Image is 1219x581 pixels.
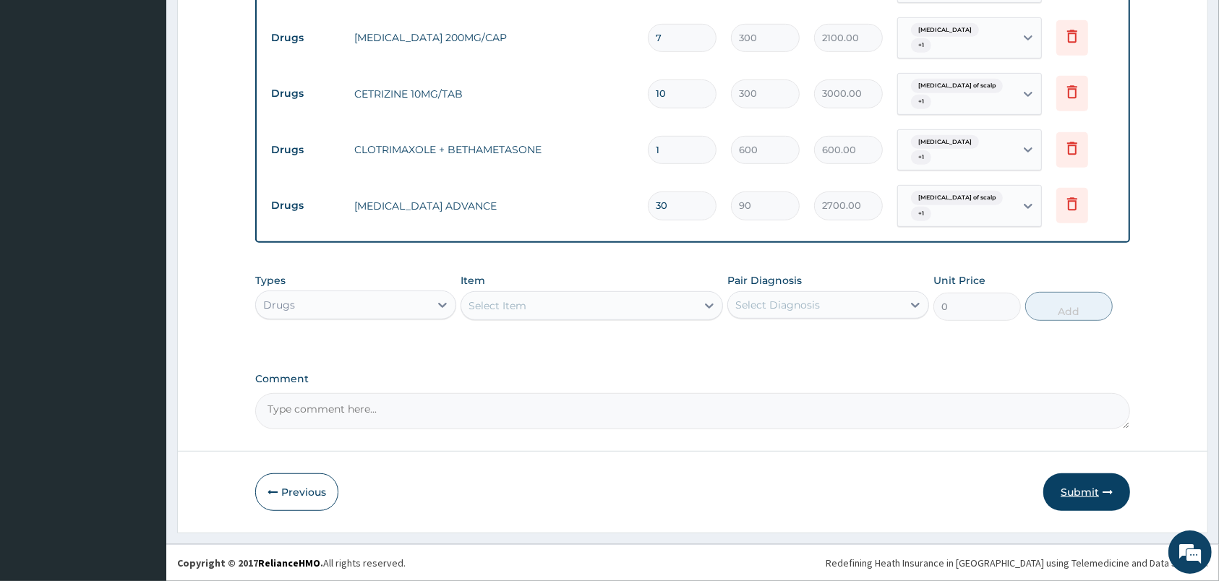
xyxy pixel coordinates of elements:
a: RelianceHMO [258,556,320,569]
label: Item [461,273,485,288]
span: + 1 [911,95,931,109]
label: Types [255,275,286,287]
span: [MEDICAL_DATA] of scalp [911,191,1003,205]
div: Select Diagnosis [735,298,820,312]
td: Drugs [264,25,347,51]
textarea: Type your message and hit 'Enter' [7,395,275,445]
td: Drugs [264,80,347,107]
span: + 1 [911,207,931,221]
div: Redefining Heath Insurance in [GEOGRAPHIC_DATA] using Telemedicine and Data Science! [826,556,1208,570]
span: + 1 [911,38,931,53]
div: Drugs [263,298,295,312]
td: Drugs [264,137,347,163]
span: We're online! [84,182,200,328]
button: Submit [1043,473,1130,511]
label: Comment [255,373,1130,385]
div: Minimize live chat window [237,7,272,42]
button: Previous [255,473,338,511]
td: CETRIZINE 10MG/TAB [347,79,641,108]
footer: All rights reserved. [166,544,1219,581]
td: [MEDICAL_DATA] ADVANCE [347,191,641,220]
td: Drugs [264,192,347,219]
label: Unit Price [933,273,985,288]
span: + 1 [911,150,931,165]
td: [MEDICAL_DATA] 200MG/CAP [347,23,641,52]
td: CLOTRIMAXOLE + BETHAMETASONE [347,135,641,164]
span: [MEDICAL_DATA] of scalp [911,79,1003,93]
label: Pair Diagnosis [727,273,802,288]
span: [MEDICAL_DATA] [911,23,979,38]
strong: Copyright © 2017 . [177,556,323,569]
span: [MEDICAL_DATA] [911,135,979,150]
div: Chat with us now [75,81,243,100]
img: d_794563401_company_1708531726252_794563401 [27,72,59,108]
button: Add [1025,292,1113,321]
div: Select Item [469,298,526,313]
